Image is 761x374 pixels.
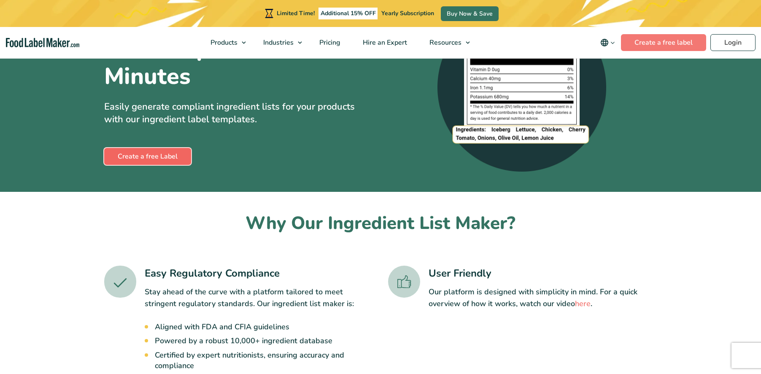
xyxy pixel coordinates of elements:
[104,266,136,298] img: A green tick icon.
[381,9,434,17] span: Yearly Subscription
[429,266,657,281] h3: User Friendly
[155,350,373,371] li: Certified by expert nutritionists, ensuring accuracy and compliance
[352,27,416,58] a: Hire an Expert
[104,148,191,165] a: Create a free Label
[418,27,474,58] a: Resources
[308,27,350,58] a: Pricing
[437,3,606,172] img: A zoomed-in screenshot of an ingredient list at the bottom of a nutrition label.
[104,212,657,235] h2: Why Our Ingredient List Maker?
[429,286,657,310] p: Our platform is designed with simplicity in mind. For a quick overview of how it works, watch our...
[104,8,374,90] h1: Customize Ingredient List Templates in Minutes
[252,27,306,58] a: Industries
[145,266,373,281] h3: Easy Regulatory Compliance
[208,38,238,47] span: Products
[277,9,315,17] span: Limited Time!
[200,27,250,58] a: Products
[360,38,408,47] span: Hire an Expert
[427,38,462,47] span: Resources
[155,322,373,332] li: Aligned with FDA and CFIA guidelines
[104,100,374,126] p: Easily generate compliant ingredient lists for your products with our ingredient label templates.
[621,34,706,51] a: Create a free label
[155,336,373,346] li: Powered by a robust 10,000+ ingredient database
[145,286,373,310] p: Stay ahead of the curve with a platform tailored to meet stringent regulatory standards. Our ingr...
[388,266,420,298] img: A green thumbs up icon.
[318,8,378,19] span: Additional 15% OFF
[575,299,591,309] a: here
[261,38,294,47] span: Industries
[710,34,756,51] a: Login
[317,38,341,47] span: Pricing
[441,6,499,21] a: Buy Now & Save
